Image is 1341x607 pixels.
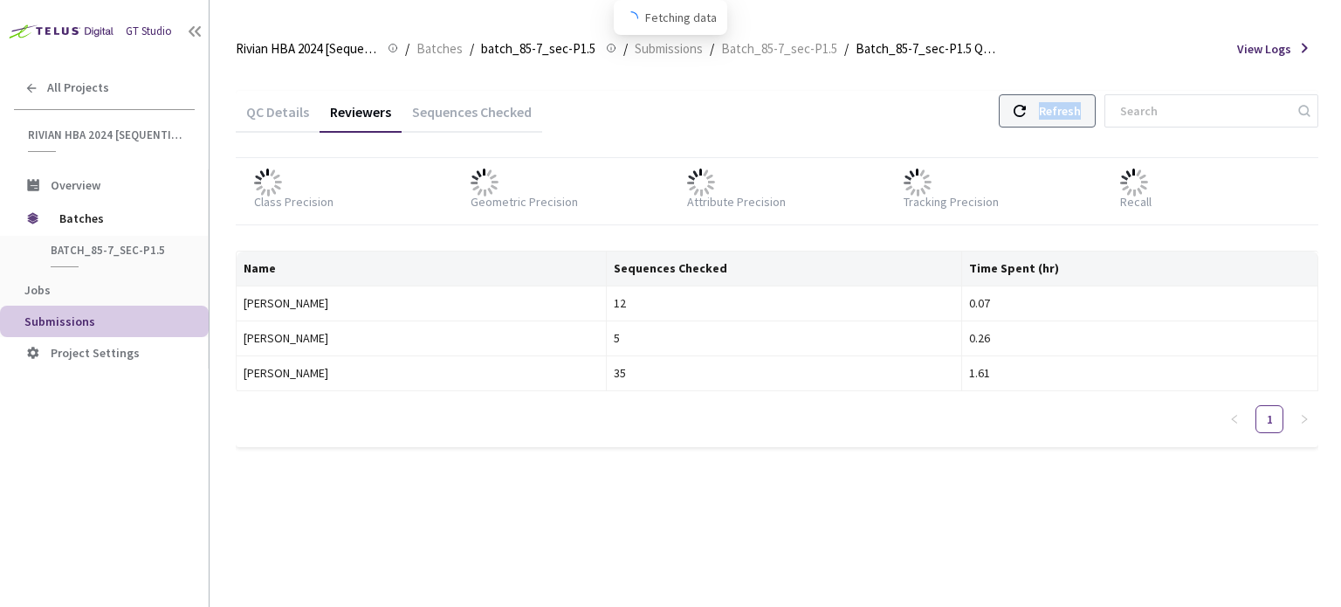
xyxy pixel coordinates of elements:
div: QC Details [236,103,320,133]
a: Batches [413,38,466,58]
div: 35 [614,363,955,383]
div: Sequences Checked [402,103,542,133]
div: Attribute Precision [687,193,786,210]
span: Project Settings [51,345,140,361]
div: Tracking Precision [904,193,999,210]
li: Previous Page [1221,405,1248,433]
a: 1 [1256,406,1283,432]
span: Overview [51,177,100,193]
span: Batch_85-7_sec-P1.5 QC - [DATE] [856,38,997,59]
span: batch_85-7_sec-P1.5 [481,38,595,59]
span: Rivian HBA 2024 [Sequential] [236,38,377,59]
div: Reviewers [320,103,402,133]
li: / [710,38,714,59]
div: 12 [614,293,955,313]
th: Name [237,252,607,286]
span: Rivian HBA 2024 [Sequential] [28,128,184,142]
div: Refresh [1039,95,1081,127]
li: Next Page [1290,405,1318,433]
div: Geometric Precision [471,193,578,210]
div: 1.61 [969,363,1310,383]
input: Search [1110,95,1296,127]
span: batch_85-7_sec-P1.5 [51,243,180,258]
div: [PERSON_NAME] [244,293,599,313]
span: Submissions [24,314,95,329]
span: All Projects [47,80,109,95]
span: Fetching data [645,8,717,27]
th: Time Spent (hr) [962,252,1318,286]
div: 5 [614,328,955,348]
th: Sequences Checked [607,252,963,286]
li: 1 [1255,405,1283,433]
li: / [623,38,628,59]
li: / [844,38,849,59]
span: Batches [59,201,179,236]
div: Recall [1120,193,1152,210]
span: right [1299,414,1310,424]
div: Class Precision [254,193,334,210]
span: View Logs [1237,40,1291,58]
div: 0.26 [969,328,1310,348]
img: loader.gif [904,169,932,197]
img: loader.gif [1120,169,1148,197]
span: Jobs [24,282,51,298]
button: left [1221,405,1248,433]
a: Batch_85-7_sec-P1.5 [718,38,841,58]
div: [PERSON_NAME] [244,328,599,348]
div: GT Studio [126,24,172,40]
li: / [470,38,474,59]
span: left [1229,414,1240,424]
span: loading [623,10,640,27]
li: / [405,38,409,59]
img: loader.gif [471,169,499,197]
button: right [1290,405,1318,433]
img: loader.gif [254,169,282,197]
span: Batch_85-7_sec-P1.5 [721,38,837,59]
div: 0.07 [969,293,1310,313]
a: Submissions [631,38,706,58]
span: Batches [416,38,463,59]
div: [PERSON_NAME] [244,363,599,383]
span: Submissions [635,38,703,59]
img: loader.gif [687,169,715,197]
